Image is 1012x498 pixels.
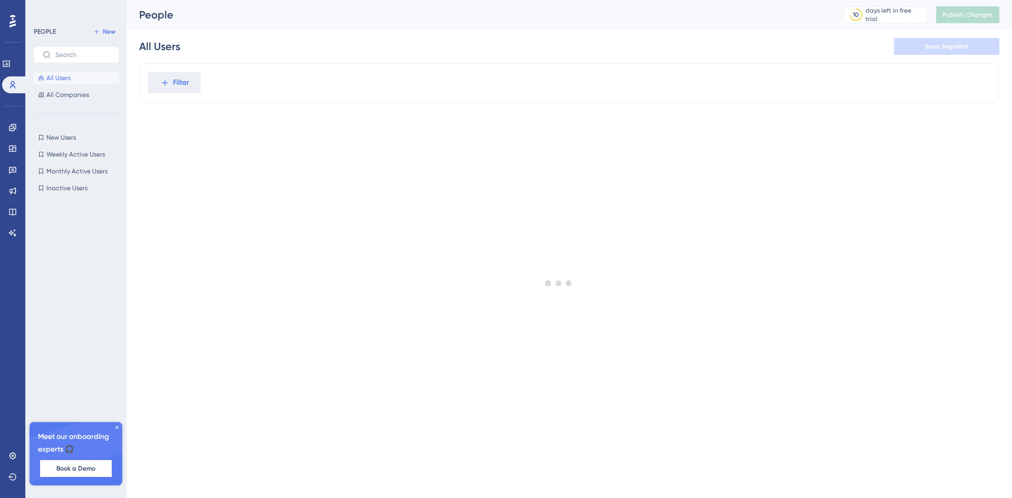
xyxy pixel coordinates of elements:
[46,167,108,175] span: Monthly Active Users
[34,89,119,101] button: All Companies
[34,72,119,84] button: All Users
[38,431,114,456] span: Meet our onboarding experts 🎧
[46,91,89,99] span: All Companies
[55,51,110,58] input: Search
[34,27,56,36] div: PEOPLE
[942,11,993,19] span: Publish Changes
[894,38,999,55] button: Save Segment
[90,25,119,38] button: New
[936,6,999,23] button: Publish Changes
[34,165,119,178] button: Monthly Active Users
[853,11,859,19] div: 10
[139,39,180,54] div: All Users
[46,74,71,82] span: All Users
[46,150,105,159] span: Weekly Active Users
[56,464,95,473] span: Book a Demo
[46,184,87,192] span: Inactive Users
[34,148,119,161] button: Weekly Active Users
[40,460,112,477] button: Book a Demo
[139,7,817,22] div: People
[34,131,119,144] button: New Users
[103,27,115,36] span: New
[925,42,968,51] span: Save Segment
[865,6,924,23] div: days left in free trial
[46,133,76,142] span: New Users
[34,182,119,194] button: Inactive Users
